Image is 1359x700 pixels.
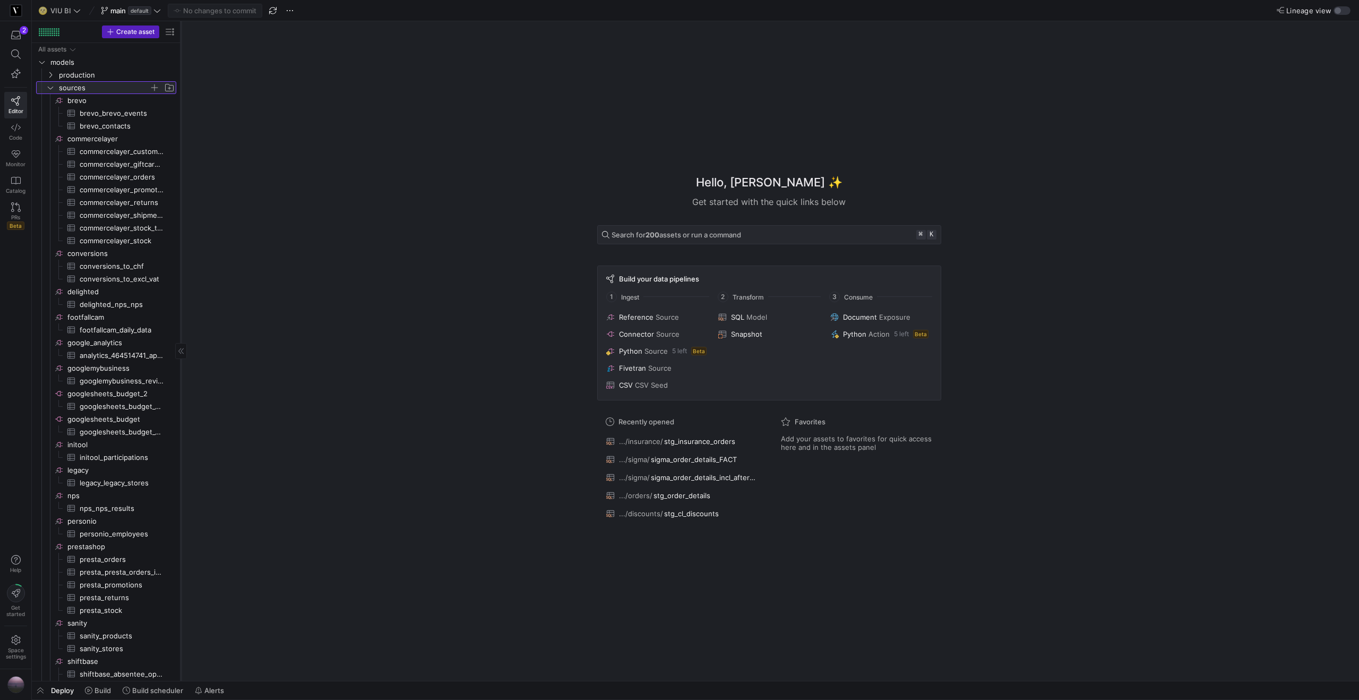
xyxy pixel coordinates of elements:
[619,313,653,321] span: Reference
[36,413,176,425] div: Press SPACE to select this row.
[36,209,176,221] div: Press SPACE to select this row.
[36,566,176,578] div: Press SPACE to select this row.
[36,476,176,489] a: legacy_legacy_stores​​​​​​​​​
[80,592,164,604] span: presta_returns​​​​​​​​​
[36,183,176,196] a: commercelayer_promotions​​​​​​​​​
[36,323,176,336] div: Press SPACE to select this row.
[20,26,28,35] div: 2
[36,311,176,323] div: Press SPACE to select this row.
[672,347,687,355] span: 5 left
[619,381,633,389] span: CSV
[36,642,176,655] div: Press SPACE to select this row.
[36,668,176,680] a: shiftbase_absentee_options​​​​​​​​​
[67,541,175,553] span: prestashop​​​​​​​​
[7,221,24,230] span: Beta
[894,330,909,338] span: 5 left
[36,374,176,387] div: Press SPACE to select this row.
[36,221,176,234] a: commercelayer_stock_transfers​​​​​​​​​
[36,553,176,566] a: presta_orders​​​​​​​​​
[646,231,659,239] strong: 200
[7,676,24,693] img: https://storage.googleapis.com/y42-prod-data-exchange/images/VtGnwq41pAtzV0SzErAhijSx9Rgo16q39DKO...
[80,146,164,158] span: commercelayer_customers​​​​​​​​​
[36,540,176,553] a: prestashop​​​​​​​​
[50,6,71,15] span: VIU BI
[67,133,175,145] span: commercelayer​​​​​​​​
[59,69,175,81] span: production
[67,413,175,425] span: googlesheets_budget​​​​​​​​
[635,381,668,389] span: CSV Seed
[1286,6,1331,15] span: Lineage view
[612,231,741,239] span: Search for assets or run a command
[36,527,176,540] a: personio_employees​​​​​​​​​
[597,195,941,208] div: Get started with the quick links below
[36,668,176,680] div: Press SPACE to select this row.
[67,490,175,502] span: nps​​​​​​​​
[36,591,176,604] div: Press SPACE to select this row.
[604,379,710,391] button: CSVCSV Seed
[204,686,224,695] span: Alerts
[656,313,679,321] span: Source
[4,25,27,45] button: 2
[36,94,176,107] a: brevo​​​​​​​​
[644,347,668,355] span: Source
[80,630,164,642] span: sanity_products​​​​​​​​​
[4,580,27,621] button: Getstarted
[4,145,27,172] a: Monitor
[80,120,164,132] span: brevo_contacts​​​​​​​​​
[36,515,176,527] a: personio​​​​​​​​
[36,323,176,336] a: footfallcam_daily_data​​​​​​​​​
[604,489,760,502] button: .../orders/stg_order_details
[80,298,164,311] span: delighted_nps_nps​​​​​​​​​
[80,222,164,234] span: commercelayer_stock_transfers​​​​​​​​​
[36,502,176,515] a: nps_nps_results​​​​​​​​​
[36,298,176,311] div: Press SPACE to select this row.
[4,673,27,696] button: https://storage.googleapis.com/y42-prod-data-exchange/images/VtGnwq41pAtzV0SzErAhijSx9Rgo16q39DKO...
[36,107,176,119] div: Press SPACE to select this row.
[795,417,825,426] span: Favorites
[36,604,176,617] div: Press SPACE to select this row.
[927,230,936,240] kbd: k
[916,230,926,240] kbd: ⌘
[36,311,176,323] a: footfallcam​​​​​​​​
[664,509,719,518] span: stg_cl_discounts
[11,214,20,220] span: PRs
[36,285,176,298] div: Press SPACE to select this row.
[36,464,176,476] div: Press SPACE to select this row.
[80,502,164,515] span: nps_nps_results​​​​​​​​​
[36,451,176,464] div: Press SPACE to select this row.
[80,579,164,591] span: presta_promotions​​​​​​​​​
[36,349,176,362] div: Press SPACE to select this row.
[604,507,760,520] button: .../discounts/stg_cl_discounts
[36,69,176,81] div: Press SPACE to select this row.
[36,285,176,298] a: delighted​​​​​​​​
[118,681,188,699] button: Build scheduler
[781,434,933,451] span: Add your assets to favorites for quick access here and in the assets panel
[36,196,176,209] div: Press SPACE to select this row.
[67,362,175,374] span: googlemybusiness​​​​​​​​
[38,46,66,53] div: All assets
[36,158,176,170] div: Press SPACE to select this row.
[132,686,183,695] span: Build scheduler
[4,92,27,118] a: Editor
[651,455,737,464] span: sigma_order_details_FACT
[36,170,176,183] a: commercelayer_orders​​​​​​​​​
[36,425,176,438] div: Press SPACE to select this row.
[36,4,83,18] button: 🌝VIU BI
[80,171,164,183] span: commercelayer_orders​​​​​​​​​
[36,183,176,196] div: Press SPACE to select this row.
[604,345,710,357] button: PythonSource5 leftBeta
[648,364,672,372] span: Source
[619,455,650,464] span: .../sigma/
[691,347,707,355] span: Beta
[80,184,164,196] span: commercelayer_promotions​​​​​​​​​
[879,313,910,321] span: Exposure
[59,82,149,94] span: sources
[604,362,710,374] button: FivetranSource
[67,439,175,451] span: initool​​​​​​​​
[36,604,176,617] a: presta_stock​​​​​​​​​
[36,438,176,451] a: initool​​​​​​​​
[36,629,176,642] div: Press SPACE to select this row.
[36,642,176,655] a: sanity_stores​​​​​​​​​
[67,617,175,629] span: sanity​​​​​​​​
[80,604,164,617] span: presta_stock​​​​​​​​​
